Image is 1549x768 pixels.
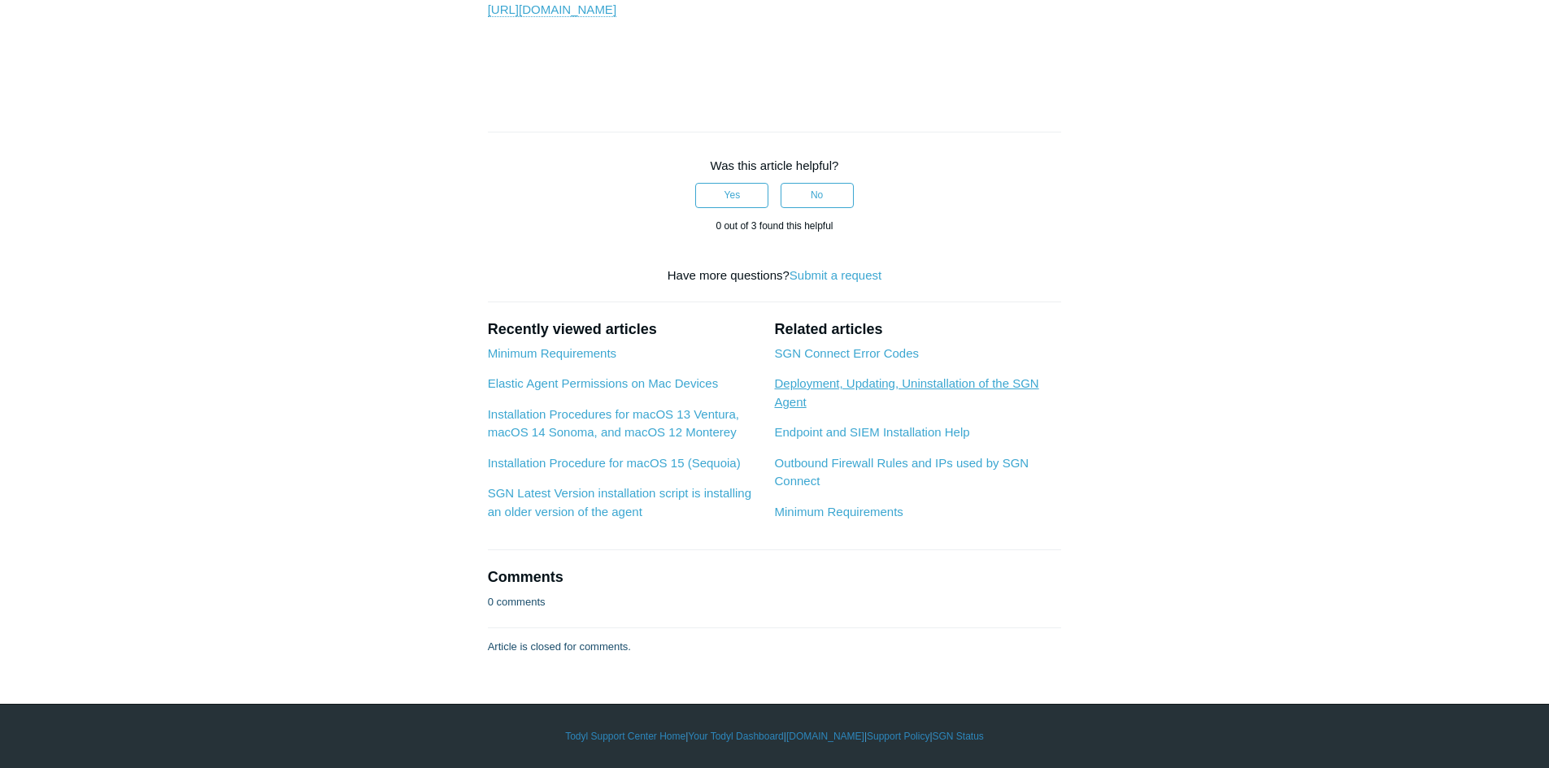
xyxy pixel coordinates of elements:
[565,729,685,744] a: Todyl Support Center Home
[711,158,839,172] span: Was this article helpful?
[774,505,903,519] a: Minimum Requirements
[488,267,1062,285] div: Have more questions?
[774,376,1038,409] a: Deployment, Updating, Uninstallation of the SGN Agent
[774,425,969,439] a: Endpoint and SIEM Installation Help
[303,729,1247,744] div: | | | |
[488,319,759,341] h2: Recently viewed articles
[933,729,984,744] a: SGN Status
[790,268,881,282] a: Submit a request
[488,407,739,440] a: Installation Procedures for macOS 13 Ventura, macOS 14 Sonoma, and macOS 12 Monterey
[488,346,616,360] a: Minimum Requirements
[695,183,768,207] button: This article was helpful
[688,729,783,744] a: Your Todyl Dashboard
[488,486,751,519] a: SGN Latest Version installation script is installing an older version of the agent
[488,594,546,610] p: 0 comments
[488,456,741,470] a: Installation Procedure for macOS 15 (Sequoia)
[488,639,631,655] p: Article is closed for comments.
[774,319,1061,341] h2: Related articles
[716,220,833,232] span: 0 out of 3 found this helpful
[774,346,919,360] a: SGN Connect Error Codes
[488,566,1062,588] h2: Comments
[786,729,864,744] a: [DOMAIN_NAME]
[781,183,854,207] button: This article was not helpful
[774,456,1029,488] a: Outbound Firewall Rules and IPs used by SGN Connect
[867,729,929,744] a: Support Policy
[488,376,718,390] a: Elastic Agent Permissions on Mac Devices
[488,2,616,17] a: [URL][DOMAIN_NAME]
